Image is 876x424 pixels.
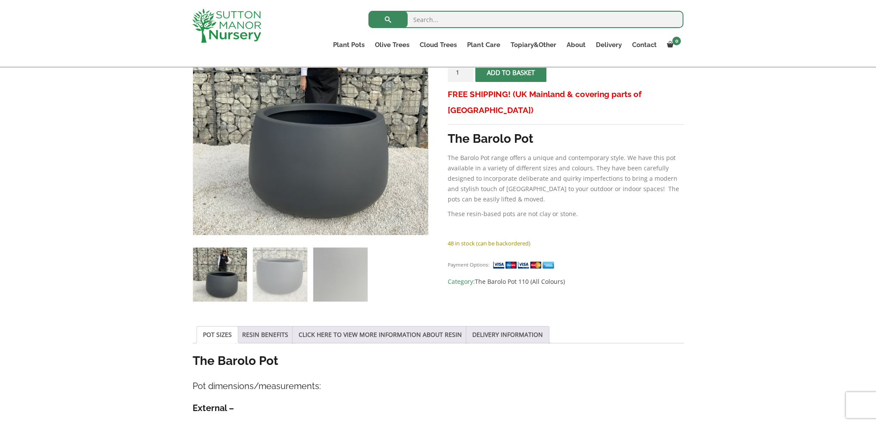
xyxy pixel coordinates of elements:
a: Contact [627,39,661,51]
strong: The Barolo Pot [193,354,278,368]
small: Payment Options: [448,261,489,268]
a: The Barolo Pot 110 (All Colours) [475,277,565,286]
h4: Pot dimensions/measurements: [193,380,684,393]
p: 48 in stock (can be backordered) [448,238,683,248]
img: payment supported [493,261,557,270]
span: 0 [672,37,681,45]
strong: The Barolo Pot [448,132,533,146]
strong: External – [193,403,234,413]
a: Olive Trees [370,39,415,51]
img: The Barolo Pot 110 Colour Charcoal - Image 3 [313,248,367,302]
a: DELIVERY INFORMATION [472,327,543,343]
input: Search... [368,11,683,28]
h3: FREE SHIPPING! (UK Mainland & covering parts of [GEOGRAPHIC_DATA]) [448,86,683,118]
a: 0 [661,39,683,51]
img: logo [192,9,261,43]
input: Product quantity [448,63,474,82]
img: The Barolo Pot 110 Colour Charcoal - Image 2 [253,248,307,302]
a: Plant Care [462,39,505,51]
a: Delivery [590,39,627,51]
a: RESIN BENEFITS [242,327,288,343]
a: About [561,39,590,51]
p: The Barolo Pot range offers a unique and contemporary style. We have this pot available in a vari... [448,153,683,204]
a: CLICK HERE TO VIEW MORE INFORMATION ABOUT RESIN [299,327,462,343]
a: Cloud Trees [415,39,462,51]
img: The Barolo Pot 110 Colour Charcoal [193,248,247,302]
p: These resin-based pots are not clay or stone. [448,209,683,219]
a: Topiary&Other [505,39,561,51]
span: Category: [448,276,683,287]
a: Plant Pots [328,39,370,51]
button: Add to basket [475,63,546,82]
a: POT SIZES [203,327,232,343]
